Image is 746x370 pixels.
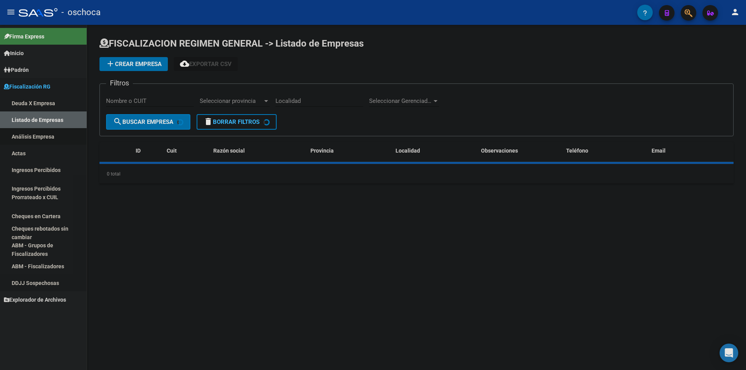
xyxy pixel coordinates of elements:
[136,148,141,154] span: ID
[6,7,16,17] mat-icon: menu
[99,38,364,49] span: FISCALIZACION REGIMEN GENERAL -> Listado de Empresas
[4,49,24,57] span: Inicio
[478,142,563,159] datatable-header-cell: Observaciones
[4,32,44,41] span: Firma Express
[180,61,232,68] span: Exportar CSV
[132,142,164,159] datatable-header-cell: ID
[392,142,478,159] datatable-header-cell: Localidad
[197,114,277,130] button: Borrar Filtros
[113,117,122,126] mat-icon: search
[99,57,168,71] button: Crear Empresa
[113,118,173,125] span: Buscar Empresa
[200,97,263,104] span: Seleccionar provincia
[648,142,734,159] datatable-header-cell: Email
[396,148,420,154] span: Localidad
[164,142,210,159] datatable-header-cell: Cuit
[652,148,666,154] span: Email
[566,148,588,154] span: Teléfono
[369,97,432,104] span: Seleccionar Gerenciador
[213,148,245,154] span: Razón social
[99,164,734,184] div: 0 total
[4,82,51,91] span: Fiscalización RG
[180,59,189,68] mat-icon: cloud_download
[174,57,238,71] button: Exportar CSV
[4,66,29,74] span: Padrón
[720,344,738,362] div: Open Intercom Messenger
[563,142,648,159] datatable-header-cell: Teléfono
[481,148,518,154] span: Observaciones
[61,4,101,21] span: - oschoca
[167,148,177,154] span: Cuit
[730,7,740,17] mat-icon: person
[204,118,260,125] span: Borrar Filtros
[106,78,133,89] h3: Filtros
[210,142,307,159] datatable-header-cell: Razón social
[4,295,66,304] span: Explorador de Archivos
[204,117,213,126] mat-icon: delete
[106,61,162,68] span: Crear Empresa
[310,148,334,154] span: Provincia
[307,142,392,159] datatable-header-cell: Provincia
[106,59,115,68] mat-icon: add
[106,114,190,130] button: Buscar Empresa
